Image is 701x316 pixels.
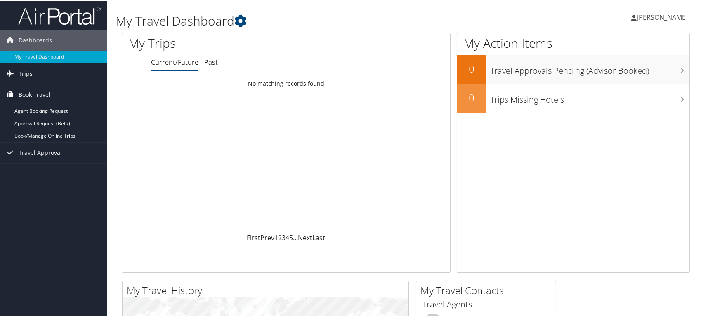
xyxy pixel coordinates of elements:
a: Prev [260,232,274,241]
a: 0Travel Approvals Pending (Advisor Booked) [457,54,689,83]
h1: My Travel Dashboard [116,12,503,29]
h1: My Action Items [457,34,689,51]
a: 4 [286,232,289,241]
a: 3 [282,232,286,241]
span: Travel Approval [19,142,62,162]
span: … [293,232,298,241]
h2: 0 [457,61,486,75]
img: airportal-logo.png [18,5,101,25]
a: Current/Future [151,57,198,66]
h1: My Trips [128,34,307,51]
h2: My Travel Contacts [420,283,556,297]
h2: 0 [457,90,486,104]
h3: Travel Agents [422,298,550,309]
a: 5 [289,232,293,241]
h2: My Travel History [127,283,408,297]
a: 1 [274,232,278,241]
h3: Travel Approvals Pending (Advisor Booked) [490,60,689,76]
a: 2 [278,232,282,241]
a: Last [312,232,325,241]
a: Next [298,232,312,241]
h3: Trips Missing Hotels [490,89,689,105]
td: No matching records found [122,75,450,90]
a: First [247,232,260,241]
span: Trips [19,63,33,83]
span: [PERSON_NAME] [637,12,688,21]
a: [PERSON_NAME] [631,4,696,29]
span: Dashboards [19,29,52,50]
a: 0Trips Missing Hotels [457,83,689,112]
span: Book Travel [19,84,50,104]
a: Past [204,57,218,66]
